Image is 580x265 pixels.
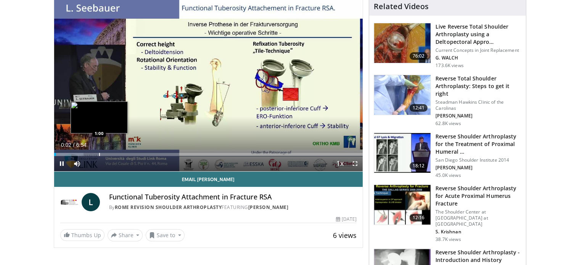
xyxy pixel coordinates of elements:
span: 12:16 [410,214,428,222]
a: Thumbs Up [60,229,104,241]
span: / [73,142,75,148]
a: 12:41 Reverse Total Shoulder Arthroplasty: Steps to get it right Steadman Hawkins Clinic of the C... [374,75,521,127]
h3: Reverse Total Shoulder Arthroplasty: Steps to get it right [435,75,521,98]
p: [PERSON_NAME] [435,165,521,171]
div: Progress Bar [54,153,363,156]
a: [PERSON_NAME] [248,204,289,210]
a: Rome Revision Shoulder Arthroplasty [115,204,222,210]
img: 684033_3.png.150x105_q85_crop-smart_upscale.jpg [374,23,431,63]
a: Email [PERSON_NAME] [54,172,363,187]
span: 12:41 [410,104,428,112]
button: Save to [146,229,185,241]
div: By FEATURING [109,204,357,211]
p: 173.6K views [435,63,463,69]
h4: Related Videos [374,2,429,11]
span: 0:02 [61,142,71,148]
button: Mute [69,156,85,171]
img: butch_reverse_arthroplasty_3.png.150x105_q85_crop-smart_upscale.jpg [374,185,431,225]
a: 18:12 Reverse Shoulder Arthroplasty for the Treatment of Proximal Humeral … San Diego Shoulder In... [374,133,521,178]
img: Q2xRg7exoPLTwO8X4xMDoxOjA4MTsiGN.150x105_q85_crop-smart_upscale.jpg [374,133,431,173]
button: Playback Rate [332,156,347,171]
h3: Reverse Shoulder Arthroplasty for Acute Proximal Humerus Fracture [435,185,521,207]
img: 326034_0000_1.png.150x105_q85_crop-smart_upscale.jpg [374,75,431,115]
div: [DATE] [336,216,357,223]
p: The Shoulder Center at [GEOGRAPHIC_DATA] at [GEOGRAPHIC_DATA] [435,209,521,227]
h3: Reverse Shoulder Arthroplasty - Introduction and History [435,249,521,264]
h3: Live Reverse Total Shoulder Arthroplasty using a Deltopectoral Appro… [435,23,521,46]
button: Fullscreen [347,156,363,171]
span: 76:02 [410,52,428,60]
p: [PERSON_NAME] [435,113,521,119]
button: Share [108,229,143,241]
img: image.jpeg [71,101,128,133]
button: Pause [54,156,69,171]
img: Rome Revision Shoulder Arthroplasty [60,193,79,211]
a: 12:16 Reverse Shoulder Arthroplasty for Acute Proximal Humerus Fracture The Shoulder Center at [G... [374,185,521,243]
p: 38.7K views [435,236,461,243]
h3: Reverse Shoulder Arthroplasty for the Treatment of Proximal Humeral … [435,133,521,156]
p: Steadman Hawkins Clinic of the Carolinas [435,99,521,111]
span: 6 views [333,231,357,240]
p: Current Concepts in Joint Replacement [435,47,521,53]
p: G. WALCH [435,55,521,61]
a: L [82,193,100,211]
p: San Diego Shoulder Institute 2014 [435,157,521,163]
h4: Functional Tuberosity Attachment in Fracture RSA [109,193,357,201]
span: 18:12 [410,162,428,170]
a: 76:02 Live Reverse Total Shoulder Arthroplasty using a Deltopectoral Appro… Current Concepts in J... [374,23,521,69]
p: S. Krishnan [435,229,521,235]
p: 62.8K views [435,120,461,127]
p: 45.0K views [435,172,461,178]
span: 6:54 [76,142,87,148]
